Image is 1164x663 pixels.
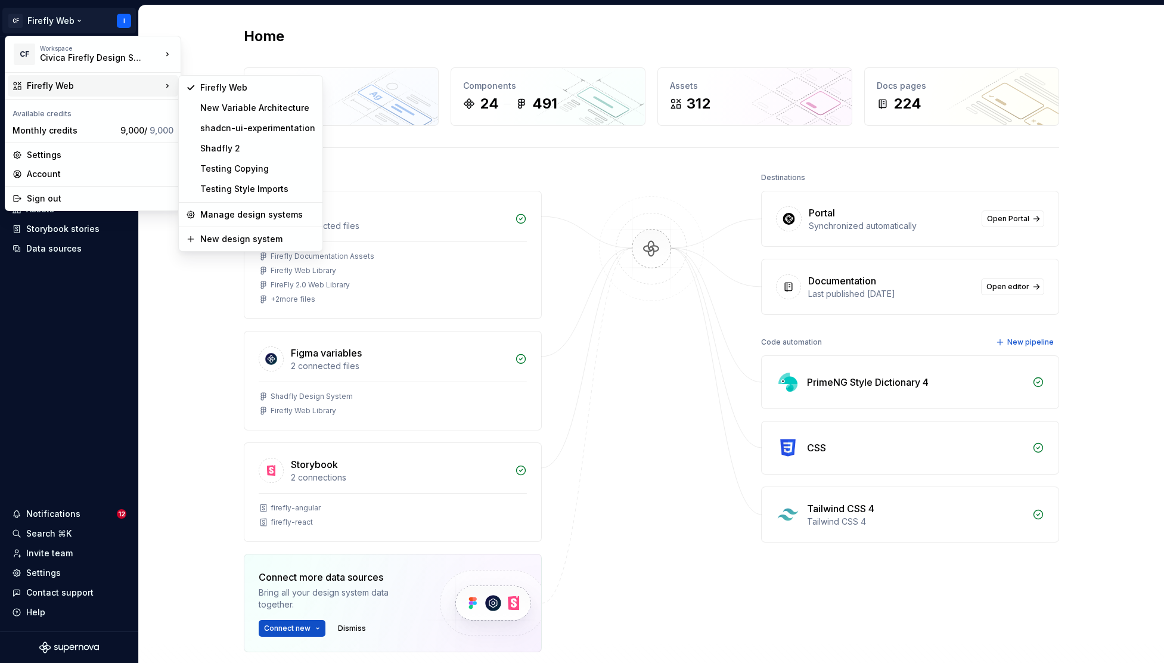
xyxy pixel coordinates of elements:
[200,183,315,195] div: Testing Style Imports
[200,209,315,221] div: Manage design systems
[8,102,178,121] div: Available credits
[200,102,315,114] div: New Variable Architecture
[150,125,173,135] span: 9,000
[200,142,315,154] div: Shadfly 2
[14,44,35,65] div: CF
[200,233,315,245] div: New design system
[27,193,173,205] div: Sign out
[40,45,162,52] div: Workspace
[27,80,162,92] div: Firefly Web
[40,52,141,64] div: Civica Firefly Design System
[200,163,315,175] div: Testing Copying
[200,82,315,94] div: Firefly Web
[27,168,173,180] div: Account
[27,149,173,161] div: Settings
[13,125,116,137] div: Monthly credits
[120,125,173,135] span: 9,000 /
[200,122,315,134] div: shadcn-ui-experimentation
